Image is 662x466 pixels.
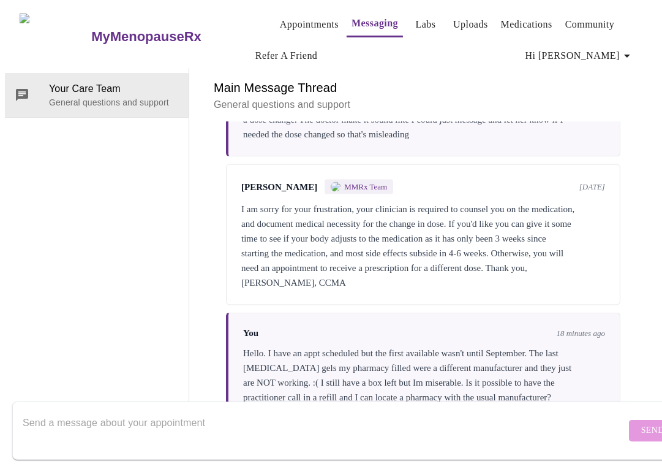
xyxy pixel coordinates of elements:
span: 18 minutes ago [557,329,605,338]
button: Appointments [275,12,344,37]
span: Your Care Team [49,82,179,96]
button: Community [560,12,620,37]
span: Hi [PERSON_NAME] [525,47,634,64]
button: Labs [406,12,445,37]
a: MyMenopauseRx [90,15,250,58]
span: MMRx Team [344,182,387,192]
button: Medications [496,12,557,37]
p: General questions and support [214,97,633,112]
h6: Main Message Thread [214,78,633,97]
div: Your Care TeamGeneral questions and support [5,73,189,117]
a: Labs [416,16,436,33]
p: General questions and support [49,96,179,109]
a: Messaging [352,15,398,32]
div: I am sorry for your frustration, your clinician is required to counsel you on the medication, and... [241,202,605,290]
img: MyMenopauseRx Logo [20,13,90,59]
span: You [243,328,258,338]
span: [PERSON_NAME] [241,182,317,193]
a: Appointments [280,16,339,33]
textarea: Send a message about your appointment [23,411,626,450]
img: MMRX [331,182,340,192]
a: Refer a Friend [255,47,318,64]
a: Community [565,16,615,33]
button: Uploads [448,12,493,37]
div: Hello. I have an appt scheduled but the first available wasn't until September. The last [MEDICAL... [243,346,605,419]
button: Refer a Friend [250,44,323,68]
h3: MyMenopauseRx [91,29,201,45]
span: [DATE] [579,182,605,192]
a: Medications [501,16,552,33]
button: Hi [PERSON_NAME] [521,44,639,68]
a: Uploads [453,16,488,33]
button: Messaging [347,11,403,37]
